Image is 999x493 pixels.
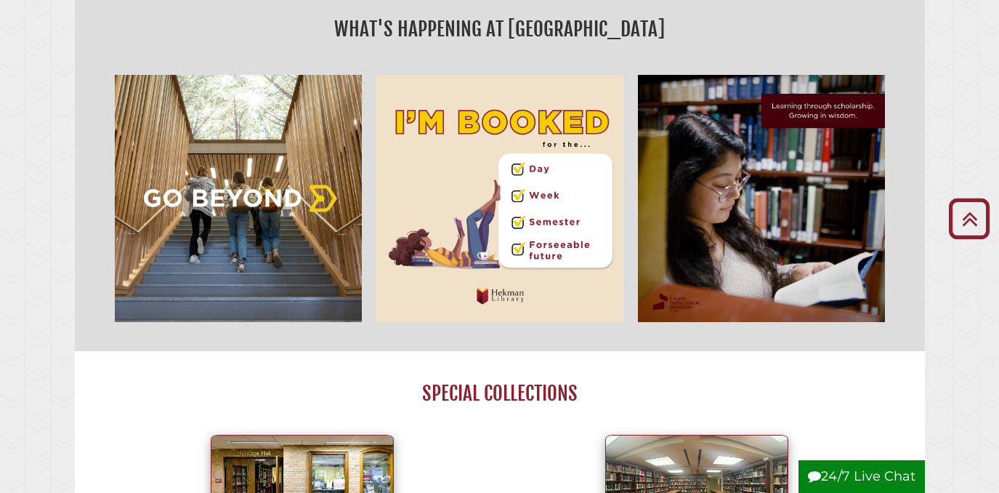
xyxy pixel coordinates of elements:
[631,68,892,329] img: Learning through scholarship, growing in wisdom.
[105,381,895,406] h2: Special Collections
[369,68,631,329] img: I'm Booked for the... Day, Week, Foreseeable Future! Hekman Library
[86,12,914,46] h2: What's Happening at [GEOGRAPHIC_DATA]
[943,207,995,231] a: Back to Top
[108,68,892,329] div: slideshow
[108,68,369,329] img: Go Beyond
